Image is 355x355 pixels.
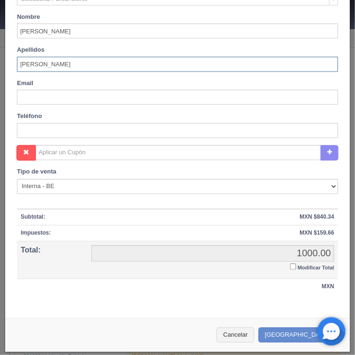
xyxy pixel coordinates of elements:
input: Aplicar un Cupón [35,145,321,160]
th: Total: [17,242,88,279]
strong: MXN $159.66 [300,230,334,237]
label: Teléfono [17,112,42,121]
strong: MXN [322,284,334,290]
input: Modificar Total [290,264,296,270]
th: Subtotal: [17,209,88,226]
small: Modificar Total [298,265,334,271]
label: Tipo de venta [17,168,56,177]
label: Email [17,79,33,88]
label: Apellidos [17,46,45,55]
label: Nombre [17,13,40,22]
button: [GEOGRAPHIC_DATA] [258,328,340,343]
strong: MXN $840.34 [300,214,334,221]
button: Cancelar [217,328,254,343]
th: Impuestos: [17,226,88,242]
